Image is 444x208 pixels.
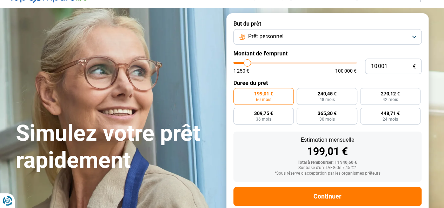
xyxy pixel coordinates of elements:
[239,160,416,165] div: Total à rembourser: 11 940,60 €
[317,111,336,116] span: 365,30 €
[413,63,416,69] span: €
[383,117,398,121] span: 24 mois
[254,111,273,116] span: 309,75 €
[319,117,334,121] span: 30 mois
[233,80,422,86] label: Durée du prêt
[319,98,334,102] span: 48 mois
[256,117,271,121] span: 36 mois
[16,120,218,174] h1: Simulez votre prêt rapidement
[381,91,400,96] span: 270,12 €
[248,33,284,40] span: Prêt personnel
[233,20,422,27] label: But du prêt
[381,111,400,116] span: 448,71 €
[239,171,416,176] div: *Sous réserve d'acceptation par les organismes prêteurs
[239,146,416,157] div: 199,01 €
[256,98,271,102] span: 60 mois
[335,68,357,73] span: 100 000 €
[239,137,416,143] div: Estimation mensuelle
[233,29,422,45] button: Prêt personnel
[233,187,422,206] button: Continuer
[317,91,336,96] span: 240,45 €
[254,91,273,96] span: 199,01 €
[383,98,398,102] span: 42 mois
[233,50,422,57] label: Montant de l'emprunt
[233,68,249,73] span: 1 250 €
[239,166,416,170] div: Sur base d'un TAEG de 7,45 %*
